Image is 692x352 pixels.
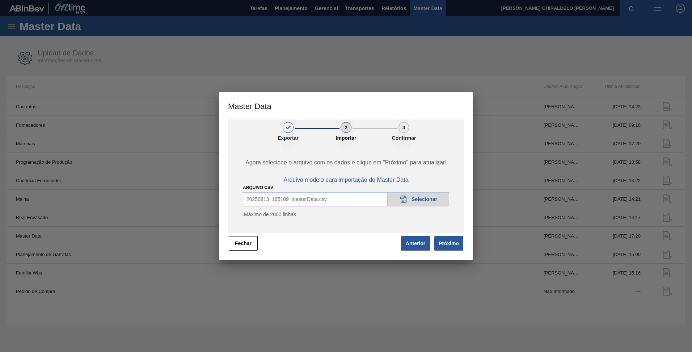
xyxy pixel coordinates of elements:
button: Fechar [229,236,258,251]
div: 3 [398,122,409,133]
button: 2Importar [339,120,353,148]
div: 2 [341,122,351,133]
span: Agora selecione o arquivo com os dados e clique em "Próximo" para atualizar! [236,159,456,166]
p: Importar [328,135,364,141]
p: Confirmar [386,135,422,141]
label: ARQUIVO CSV [243,185,273,190]
h3: Master Data [219,92,473,120]
span: Selecionar [412,196,437,202]
button: 1Exportar [282,120,295,148]
div: 1 [283,122,294,133]
button: 3Confirmar [397,120,410,148]
button: Anterior [401,236,430,251]
span: 20250813_165109_masterData.csv [246,196,327,202]
button: Próximo [434,236,463,251]
p: Exportar [270,135,306,141]
span: Arquivo modelo para importação do Master Data [283,177,408,183]
p: Máximo de 2000 linhas [243,211,449,217]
